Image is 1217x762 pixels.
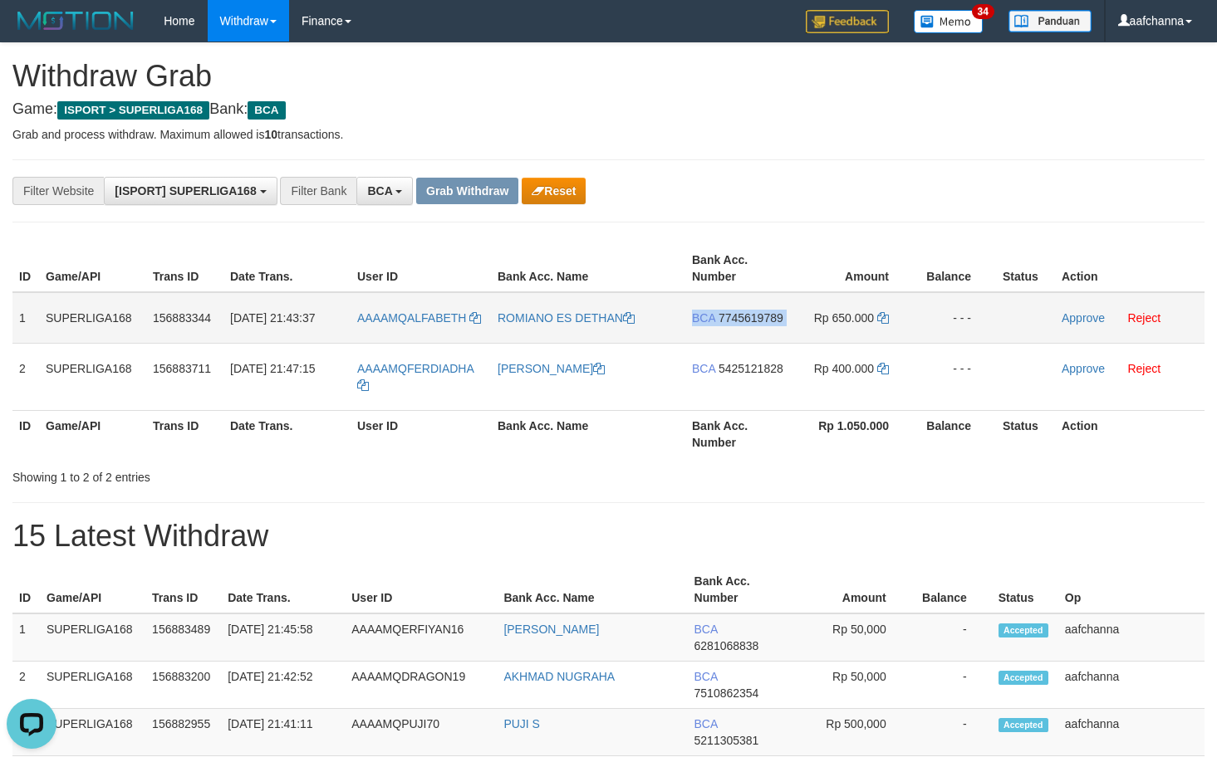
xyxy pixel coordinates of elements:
[12,410,39,457] th: ID
[694,623,718,636] span: BCA
[685,410,790,457] th: Bank Acc. Number
[12,613,40,662] td: 1
[688,566,790,613] th: Bank Acc. Number
[345,709,497,756] td: AAAAMQPUJI70
[146,245,223,292] th: Trans ID
[12,462,494,486] div: Showing 1 to 2 of 2 entries
[248,101,285,120] span: BCA
[914,10,984,33] img: Button%20Memo.svg
[911,662,992,709] td: -
[914,292,996,344] td: - - -
[692,362,715,375] span: BCA
[1062,362,1105,375] a: Approve
[367,184,392,198] span: BCA
[12,566,40,613] th: ID
[12,101,1205,118] h4: Game: Bank:
[996,410,1055,457] th: Status
[345,662,497,709] td: AAAAMQDRAGON19
[498,311,635,325] a: ROMIANO ES DETHAN
[790,410,914,457] th: Rp 1.050.000
[357,311,481,325] a: AAAAMQALFABETH
[12,177,104,205] div: Filter Website
[914,245,996,292] th: Balance
[12,245,39,292] th: ID
[1055,410,1205,457] th: Action
[1058,613,1205,662] td: aafchanna
[1062,311,1105,325] a: Approve
[221,662,345,709] td: [DATE] 21:42:52
[911,613,992,662] td: -
[12,343,39,410] td: 2
[522,178,586,204] button: Reset
[999,671,1048,685] span: Accepted
[357,362,474,375] span: AAAAMQFERDIADHA
[115,184,256,198] span: [ISPORT] SUPERLIGA168
[806,10,889,33] img: Feedback.jpg
[814,311,874,325] span: Rp 650.000
[39,343,146,410] td: SUPERLIGA168
[57,101,209,120] span: ISPORT > SUPERLIGA168
[357,311,466,325] span: AAAAMQALFABETH
[356,177,413,205] button: BCA
[914,410,996,457] th: Balance
[491,245,685,292] th: Bank Acc. Name
[694,717,718,730] span: BCA
[503,717,540,730] a: PUJI S
[39,410,146,457] th: Game/API
[790,245,914,292] th: Amount
[146,410,223,457] th: Trans ID
[221,566,345,613] th: Date Trans.
[12,126,1205,143] p: Grab and process withdraw. Maximum allowed is transactions.
[104,177,277,205] button: [ISPORT] SUPERLIGA168
[264,128,277,141] strong: 10
[1008,10,1092,32] img: panduan.png
[12,520,1205,553] h1: 15 Latest Withdraw
[1127,362,1161,375] a: Reject
[914,343,996,410] td: - - -
[503,670,615,683] a: AKHMAD NUGRAHA
[692,311,715,325] span: BCA
[40,709,145,756] td: SUPERLIGA168
[790,709,911,756] td: Rp 500,000
[153,311,211,325] span: 156883344
[814,362,874,375] span: Rp 400.000
[497,566,687,613] th: Bank Acc. Name
[40,566,145,613] th: Game/API
[877,311,889,325] a: Copy 650000 to clipboard
[498,362,605,375] a: [PERSON_NAME]
[491,410,685,457] th: Bank Acc. Name
[416,178,518,204] button: Grab Withdraw
[39,245,146,292] th: Game/API
[911,709,992,756] td: -
[694,639,759,652] span: Copy 6281068838 to clipboard
[996,245,1055,292] th: Status
[999,623,1048,637] span: Accepted
[694,670,718,683] span: BCA
[719,311,783,325] span: Copy 7745619789 to clipboard
[223,245,351,292] th: Date Trans.
[12,8,139,33] img: MOTION_logo.png
[1055,245,1205,292] th: Action
[345,613,497,662] td: AAAAMQERFIYAN16
[911,566,992,613] th: Balance
[230,311,315,325] span: [DATE] 21:43:37
[230,362,315,375] span: [DATE] 21:47:15
[972,4,994,19] span: 34
[40,613,145,662] td: SUPERLIGA168
[1058,566,1205,613] th: Op
[1058,662,1205,709] td: aafchanna
[357,362,474,392] a: AAAAMQFERDIADHA
[145,613,221,662] td: 156883489
[345,566,497,613] th: User ID
[694,686,759,700] span: Copy 7510862354 to clipboard
[719,362,783,375] span: Copy 5425121828 to clipboard
[280,177,356,205] div: Filter Bank
[145,709,221,756] td: 156882955
[790,566,911,613] th: Amount
[351,410,491,457] th: User ID
[992,566,1058,613] th: Status
[1127,311,1161,325] a: Reject
[351,245,491,292] th: User ID
[223,410,351,457] th: Date Trans.
[694,734,759,747] span: Copy 5211305381 to clipboard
